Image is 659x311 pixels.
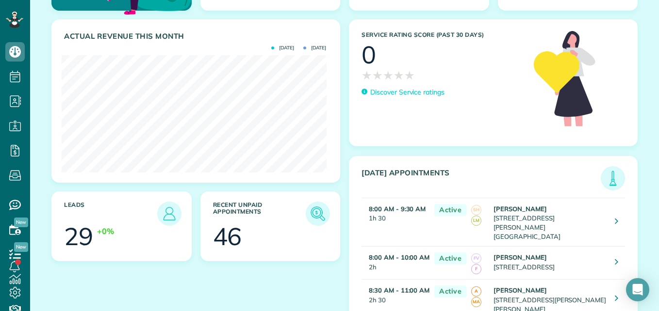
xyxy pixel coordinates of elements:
span: LM [471,216,481,226]
strong: [PERSON_NAME] [494,205,547,213]
a: Discover Service ratings [362,87,445,97]
h3: Leads [64,202,157,226]
div: +0% [97,226,114,237]
span: ★ [404,67,415,84]
span: ★ [383,67,394,84]
div: Open Intercom Messenger [626,278,649,301]
strong: 8:00 AM - 10:00 AM [369,253,429,261]
td: 2h [362,247,429,280]
strong: [PERSON_NAME] [494,286,547,294]
td: 1h 30 [362,198,429,247]
span: F [471,264,481,274]
h3: Recent unpaid appointments [213,202,306,226]
img: icon_unpaid_appointments-47b8ce3997adf2238b356f14209ab4cced10bd1f174958f3ca8f1d0dd7fffeee.png [308,204,328,223]
span: New [14,242,28,252]
strong: 8:00 AM - 9:30 AM [369,205,426,213]
strong: 8:30 AM - 11:00 AM [369,286,429,294]
td: [STREET_ADDRESS] [491,247,608,280]
span: Active [434,285,466,297]
span: SH [471,205,481,215]
span: FV [471,253,481,264]
span: [DATE] [303,46,326,50]
p: Discover Service ratings [370,87,445,97]
h3: [DATE] Appointments [362,169,601,190]
span: ★ [362,67,372,84]
span: A [471,286,481,296]
span: [DATE] [271,46,294,50]
h3: Service Rating score (past 30 days) [362,31,524,38]
img: icon_todays_appointments-901f7ab196bb0bea1936b74009e4eb5ffbc2d2711fa7634e0d609ed5ef32b18b.png [603,169,623,188]
span: Active [434,252,466,264]
strong: [PERSON_NAME] [494,253,547,261]
div: 29 [64,224,93,249]
span: New [14,218,28,227]
span: ★ [394,67,404,84]
h3: Actual Revenue this month [64,32,330,41]
span: MA [471,297,481,307]
span: ★ [372,67,383,84]
img: icon_leads-1bed01f49abd5b7fead27621c3d59655bb73ed531f8eeb49469d10e621d6b896.png [160,204,179,223]
span: Active [434,204,466,216]
div: 0 [362,43,376,67]
div: 46 [213,224,242,249]
td: [STREET_ADDRESS] [PERSON_NAME][GEOGRAPHIC_DATA] [491,198,608,247]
